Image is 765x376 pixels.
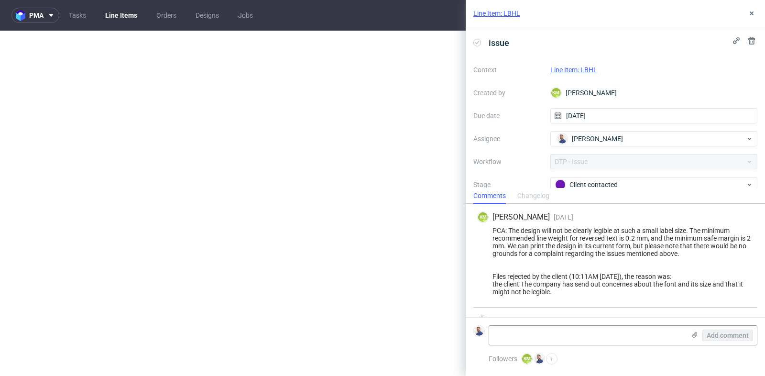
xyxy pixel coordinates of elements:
[151,8,182,23] a: Orders
[63,8,92,23] a: Tasks
[190,8,225,23] a: Designs
[477,227,754,296] div: PCA: The design will not be clearly legible at such a small label size. The minimum recommended l...
[473,133,543,144] label: Assignee
[11,8,59,23] button: pma
[572,134,623,144] span: [PERSON_NAME]
[489,355,517,363] span: Followers
[550,85,758,100] div: [PERSON_NAME]
[546,353,557,365] button: +
[522,354,532,364] figcaption: KM
[473,9,520,18] a: Line Item: LBHL
[473,110,543,122] label: Due date
[478,316,488,326] img: Michał Rachański
[557,134,567,144] img: Michał Rachański
[29,12,44,19] span: pma
[232,8,259,23] a: Jobs
[555,179,745,190] div: Client contacted
[478,212,488,222] figcaption: KM
[16,10,29,21] img: logo
[474,326,484,336] img: Michał Rachański
[473,179,543,190] label: Stage
[535,354,544,364] img: Michał Rachański
[473,188,506,204] div: Comments
[550,66,597,74] a: Line Item: LBHL
[492,212,550,222] span: [PERSON_NAME]
[551,88,561,98] figcaption: KM
[554,213,573,221] span: [DATE]
[473,156,543,167] label: Workflow
[485,35,513,51] span: issue
[492,316,550,326] span: [PERSON_NAME]
[99,8,143,23] a: Line Items
[473,64,543,76] label: Context
[473,87,543,99] label: Created by
[517,188,549,204] div: Changelog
